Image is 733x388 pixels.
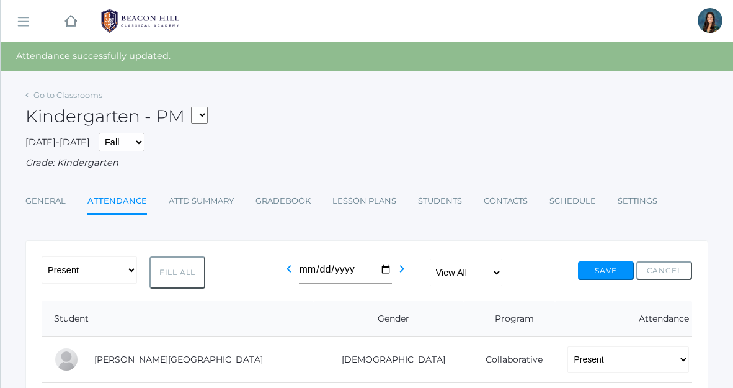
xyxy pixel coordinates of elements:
[54,347,79,372] div: Charlotte Bair
[698,8,722,33] div: Jordyn Dewey
[314,301,464,337] th: Gender
[394,268,409,279] a: chevron_right
[25,156,708,170] div: Grade: Kindergarten
[25,189,66,214] a: General
[149,256,205,289] button: Fill All
[394,261,409,276] i: chevron_right
[555,301,692,337] th: Attendance
[87,189,147,215] a: Attendance
[549,189,596,214] a: Schedule
[94,354,263,365] a: [PERSON_NAME][GEOGRAPHIC_DATA]
[282,261,296,276] i: chevron_left
[33,90,102,100] a: Go to Classrooms
[25,137,90,148] span: [DATE]-[DATE]
[578,261,634,280] button: Save
[332,189,396,214] a: Lesson Plans
[464,301,555,337] th: Program
[94,6,187,37] img: BHCALogos-05-308ed15e86a5a0abce9b8dd61676a3503ac9727e845dece92d48e8588c001991.png
[42,301,314,337] th: Student
[484,189,528,214] a: Contacts
[636,261,692,280] button: Cancel
[282,268,296,279] a: chevron_left
[255,189,311,214] a: Gradebook
[464,336,555,383] td: Collaborative
[169,189,234,214] a: Attd Summary
[25,107,208,127] h2: Kindergarten - PM
[418,189,462,214] a: Students
[618,189,657,214] a: Settings
[314,336,464,383] td: [DEMOGRAPHIC_DATA]
[1,42,733,71] div: Attendance successfully updated.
